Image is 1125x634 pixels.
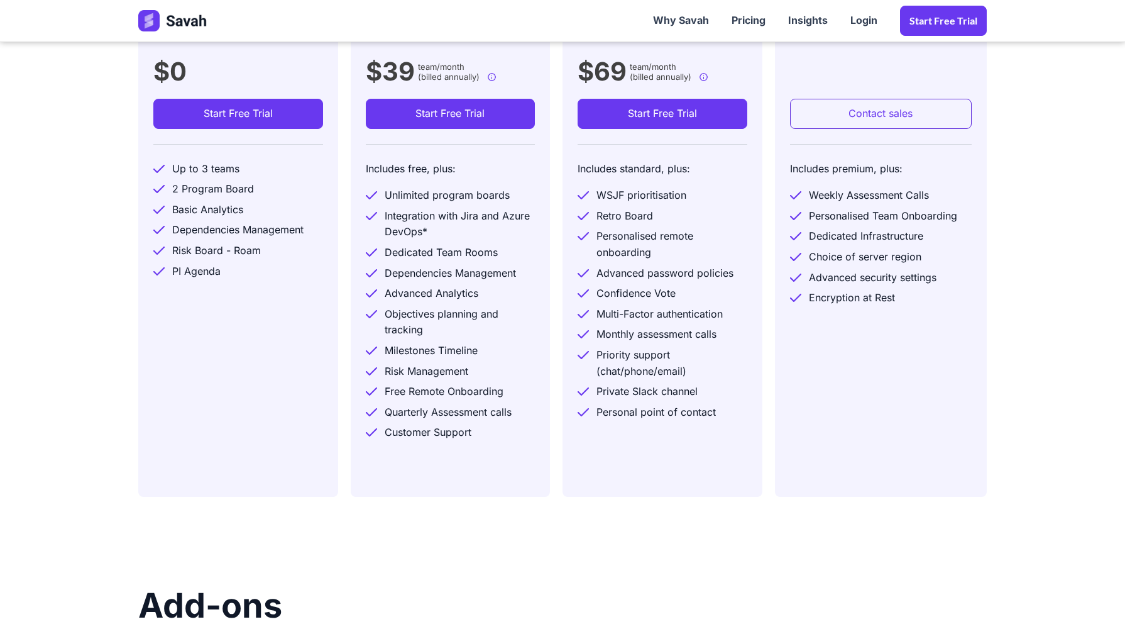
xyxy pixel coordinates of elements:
div: Objectives planning and tracking [385,306,535,338]
a: Start Free Trial [153,99,323,129]
a: Start Free trial [900,6,987,36]
div: WSJF prioritisation [596,187,686,204]
img: info [699,72,708,82]
a: Login [839,1,889,40]
span: team/month [418,60,464,74]
div: Advanced Analytics [385,286,478,302]
div: Includes standard, plus: [578,161,690,184]
div: Personalised Team Onboarding [809,208,957,225]
div: Priority support (chat/phone/email) [596,347,747,379]
div: Personalised remote onboarding [596,228,747,260]
div: Includes premium, plus: [790,161,903,184]
div: Customer Support [385,425,471,441]
div: Includes free, plus: [366,161,456,184]
span: team/month [630,60,676,74]
div: Multi-Factor authentication [596,306,723,323]
div: Dependencies Management [385,265,516,282]
a: Insights [777,1,839,40]
div: Dependencies Management [172,222,304,238]
div: Advanced security settings [809,270,936,286]
div: Milestones Timeline [385,343,478,359]
div: Advanced password policies [596,265,733,282]
div: Risk Board - Roam [172,243,261,259]
a: Pricing [720,1,777,40]
a: Why Savah [642,1,720,40]
div: Weekly Assessment Calls [809,187,929,204]
a: Start Free Trial [578,99,747,129]
div: Retro Board [596,208,653,225]
div: Up to 3 teams [172,161,239,177]
div: Dedicated Team Rooms [385,245,498,261]
div: Basic Analytics [172,202,243,218]
div: Encryption at Rest [809,290,895,306]
a: Contact sales [790,99,972,129]
h1: $39 [366,52,415,92]
div: Private Slack channel [596,384,698,400]
div: Dedicated Infrastructure [809,228,923,245]
div: Integration with Jira and Azure DevOps* [385,208,535,240]
h1: $69 [578,52,627,92]
div: Risk Management [385,364,468,380]
div: Choice of server region [809,249,921,265]
h1: $0 [153,52,187,92]
div: Confidence Vote [596,286,676,302]
div: 2 Program Board [172,181,254,197]
label: (billed annually) [418,70,480,84]
div: Personal point of contact [596,404,716,421]
label: (billed annually) [630,70,691,84]
div: Quarterly Assessment calls [385,404,512,421]
div: Free Remote Onboarding [385,384,503,400]
img: info [487,72,497,82]
h1: Add-ons [138,579,282,633]
div: PI Agenda [172,264,221,280]
div: Unlimited program boards [385,187,510,204]
div: Monthly assessment calls [596,326,716,343]
a: Start Free Trial [366,99,535,129]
